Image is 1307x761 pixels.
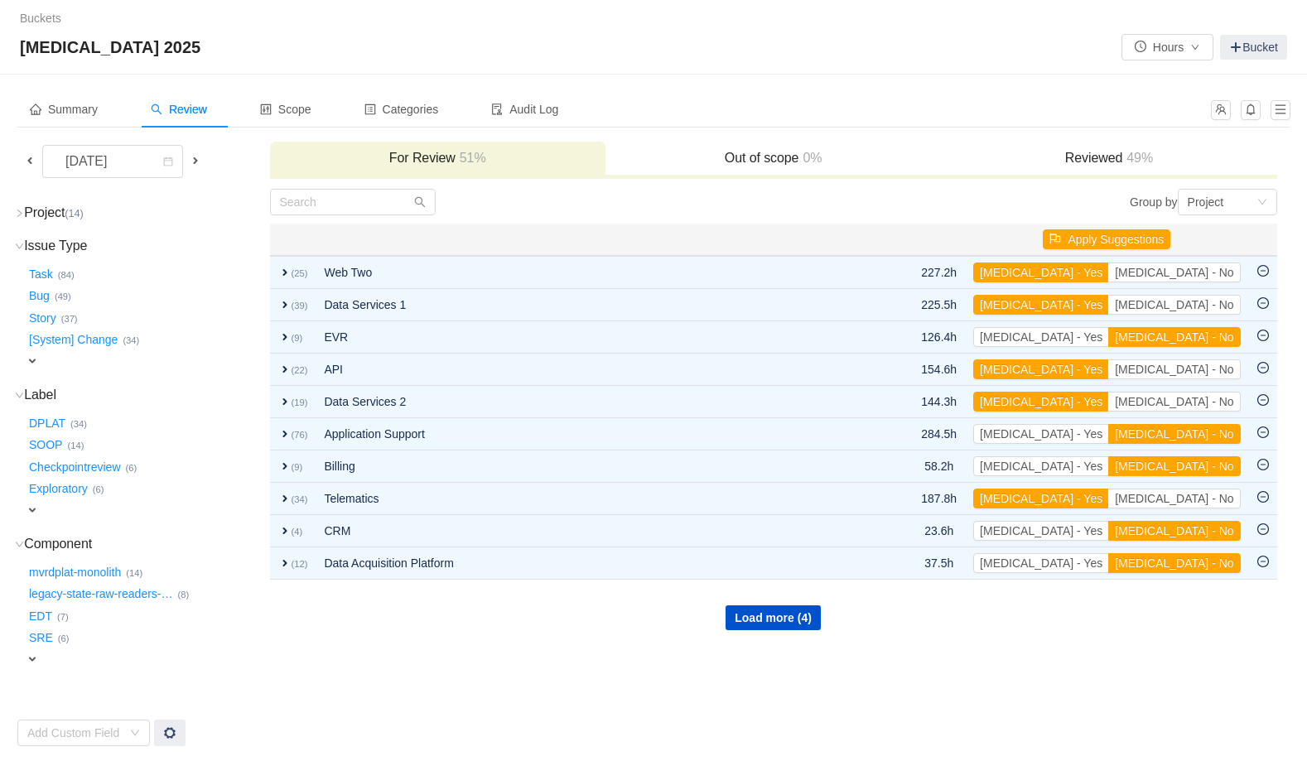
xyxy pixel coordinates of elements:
[1257,330,1269,341] i: icon: minus-circle
[26,205,268,221] h3: Project
[1257,491,1269,503] i: icon: minus-circle
[292,527,303,537] small: (4)
[414,196,426,208] i: icon: search
[1108,327,1240,347] button: [MEDICAL_DATA] - No
[292,333,303,343] small: (9)
[278,524,292,537] span: expand
[260,104,272,115] i: icon: control
[130,728,140,739] i: icon: down
[27,725,122,741] div: Add Custom Field
[1257,265,1269,277] i: icon: minus-circle
[1108,521,1240,541] button: [MEDICAL_DATA] - No
[973,456,1109,476] button: [MEDICAL_DATA] - Yes
[26,238,268,254] h3: Issue Type
[26,387,268,403] h3: Label
[26,410,70,436] button: DPLAT
[278,363,292,376] span: expand
[973,295,1109,315] button: [MEDICAL_DATA] - Yes
[26,503,39,517] span: expand
[58,270,75,280] small: (84)
[913,289,965,321] td: 225.5h
[1108,392,1240,412] button: [MEDICAL_DATA] - No
[1043,229,1170,249] button: icon: flagApply Suggestions
[26,432,67,459] button: SOOP
[1257,197,1267,209] i: icon: down
[278,395,292,408] span: expand
[913,515,965,547] td: 23.6h
[26,261,58,287] button: Task
[1108,295,1240,315] button: [MEDICAL_DATA] - No
[20,12,61,25] a: Buckets
[316,547,851,580] td: Data Acquisition Platform
[26,283,55,310] button: Bug
[278,556,292,570] span: expand
[913,547,965,580] td: 37.5h
[26,581,178,608] button: legacy-state-raw-readers-…
[1257,394,1269,406] i: icon: minus-circle
[316,289,851,321] td: Data Services 1
[278,492,292,505] span: expand
[26,625,58,652] button: SRE
[614,150,933,166] h3: Out of scope
[1271,100,1290,120] button: icon: menu
[15,242,24,251] i: icon: down
[1122,151,1153,165] span: 49%
[364,104,376,115] i: icon: profile
[456,151,486,165] span: 51%
[30,104,41,115] i: icon: home
[316,483,851,515] td: Telematics
[126,568,142,578] small: (14)
[26,476,93,503] button: Exploratory
[151,103,207,116] span: Review
[292,430,308,440] small: (76)
[1108,262,1240,282] button: [MEDICAL_DATA] - No
[1108,359,1240,379] button: [MEDICAL_DATA] - No
[1108,424,1240,444] button: [MEDICAL_DATA] - No
[151,104,162,115] i: icon: search
[316,386,851,418] td: Data Services 2
[913,354,965,386] td: 154.6h
[123,335,139,345] small: (34)
[316,418,851,450] td: Application Support
[973,424,1109,444] button: [MEDICAL_DATA] - Yes
[65,207,83,219] small: (14)
[93,484,104,494] small: (6)
[292,365,308,375] small: (22)
[774,189,1277,215] div: Group by
[260,103,311,116] span: Scope
[292,559,308,569] small: (12)
[292,301,308,311] small: (39)
[58,633,70,643] small: (6)
[278,150,597,166] h3: For Review
[316,515,851,547] td: CRM
[913,418,965,450] td: 284.5h
[30,103,98,116] span: Summary
[52,146,123,177] div: [DATE]
[278,330,292,344] span: expand
[316,256,851,289] td: Web Two
[292,397,308,407] small: (19)
[913,321,965,354] td: 126.4h
[973,521,1109,541] button: [MEDICAL_DATA] - Yes
[973,327,1109,347] button: [MEDICAL_DATA] - Yes
[292,462,303,472] small: (9)
[1121,34,1213,60] button: icon: clock-circleHoursicon: down
[973,262,1109,282] button: [MEDICAL_DATA] - Yes
[278,460,292,473] span: expand
[1257,426,1269,438] i: icon: minus-circle
[913,386,965,418] td: 144.3h
[1257,523,1269,535] i: icon: minus-circle
[1108,456,1240,476] button: [MEDICAL_DATA] - No
[1220,35,1287,60] a: Bucket
[163,157,173,168] i: icon: calendar
[278,298,292,311] span: expand
[26,653,39,666] span: expand
[973,392,1109,412] button: [MEDICAL_DATA] - Yes
[1257,297,1269,309] i: icon: minus-circle
[278,266,292,279] span: expand
[126,463,137,473] small: (6)
[949,150,1268,166] h3: Reviewed
[1257,362,1269,373] i: icon: minus-circle
[292,268,308,278] small: (25)
[26,536,268,552] h3: Component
